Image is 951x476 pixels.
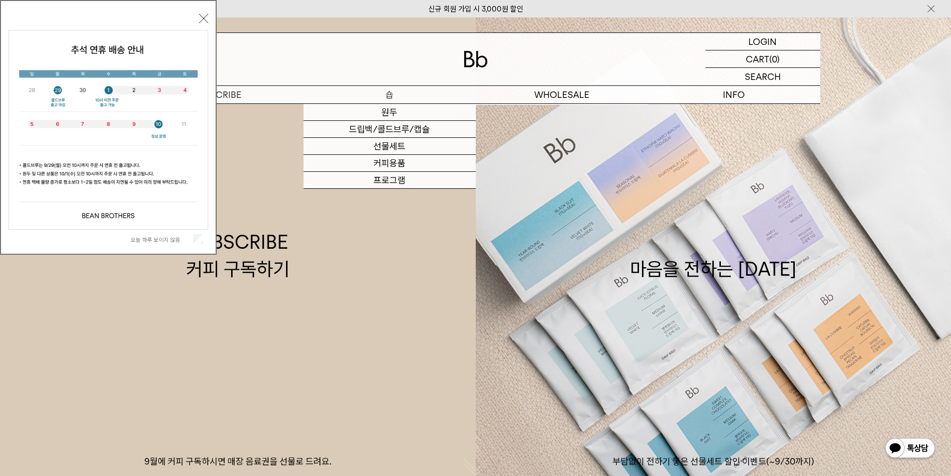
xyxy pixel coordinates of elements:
[476,104,648,121] a: 도매 서비스
[748,33,777,50] p: LOGIN
[304,86,476,103] a: 숍
[705,33,820,50] a: LOGIN
[884,437,936,461] img: 카카오톡 채널 1:1 채팅 버튼
[476,86,648,103] p: WHOLESALE
[304,138,476,155] a: 선물세트
[9,30,208,229] img: 5e4d662c6b1424087153c0055ceb1a13_140731.jpg
[186,229,290,282] div: SUBSCRIBE 커피 구독하기
[630,229,797,282] div: 마음을 전하는 [DATE]
[304,155,476,172] a: 커피용품
[304,172,476,189] a: 프로그램
[745,68,781,85] p: SEARCH
[746,50,769,67] p: CART
[304,104,476,121] a: 원두
[304,121,476,138] a: 드립백/콜드브루/캡슐
[428,4,523,13] a: 신규 회원 가입 시 3,000원 할인
[131,236,191,243] label: 오늘 하루 보이지 않음
[769,50,780,67] p: (0)
[464,51,488,67] img: 로고
[648,86,820,103] p: INFO
[705,50,820,68] a: CART (0)
[199,14,208,23] button: 닫기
